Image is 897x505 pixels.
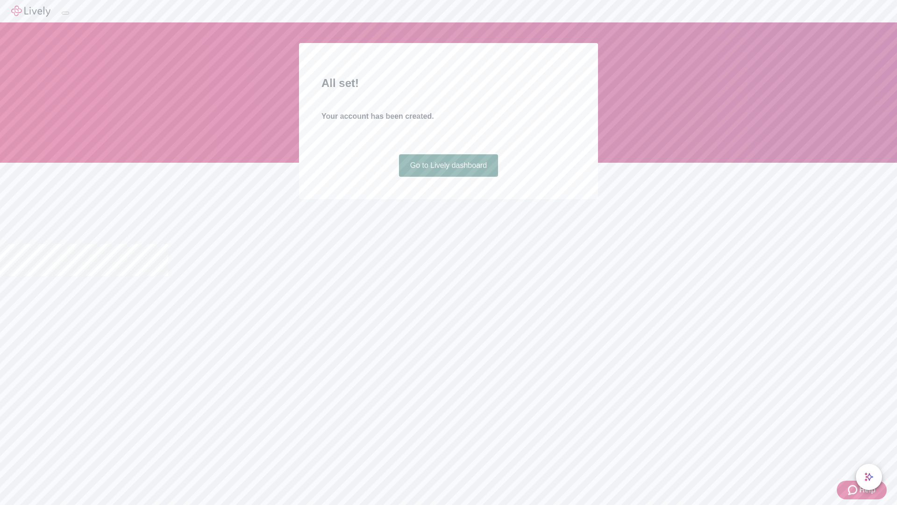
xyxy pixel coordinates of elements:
[848,484,859,496] svg: Zendesk support icon
[837,481,887,499] button: Zendesk support iconHelp
[321,111,576,122] h4: Your account has been created.
[321,75,576,92] h2: All set!
[864,472,874,482] svg: Lively AI Assistant
[859,484,876,496] span: Help
[11,6,50,17] img: Lively
[856,464,882,490] button: chat
[62,12,69,14] button: Log out
[399,154,498,177] a: Go to Lively dashboard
